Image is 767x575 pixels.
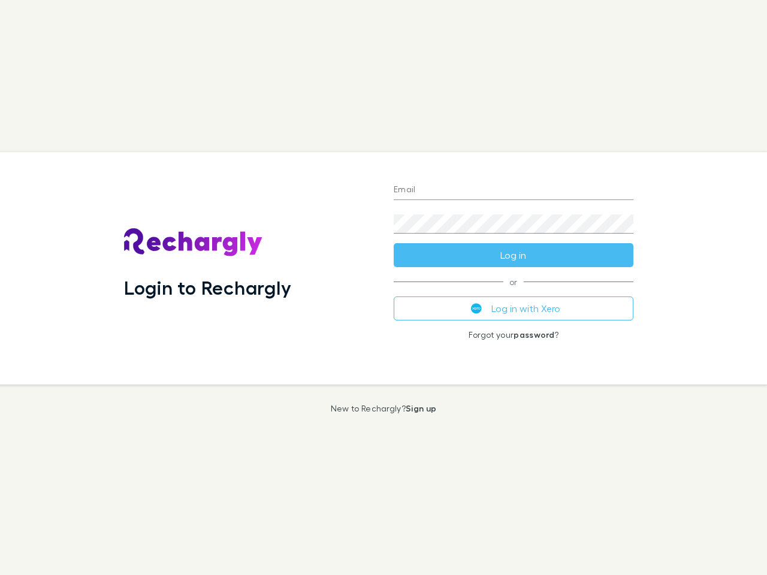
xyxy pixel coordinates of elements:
button: Log in with Xero [394,296,633,320]
p: Forgot your ? [394,330,633,340]
img: Xero's logo [471,303,482,314]
a: Sign up [406,403,436,413]
a: password [514,329,554,340]
button: Log in [394,243,633,267]
p: New to Rechargly? [331,404,437,413]
img: Rechargly's Logo [124,228,263,257]
h1: Login to Rechargly [124,276,291,299]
